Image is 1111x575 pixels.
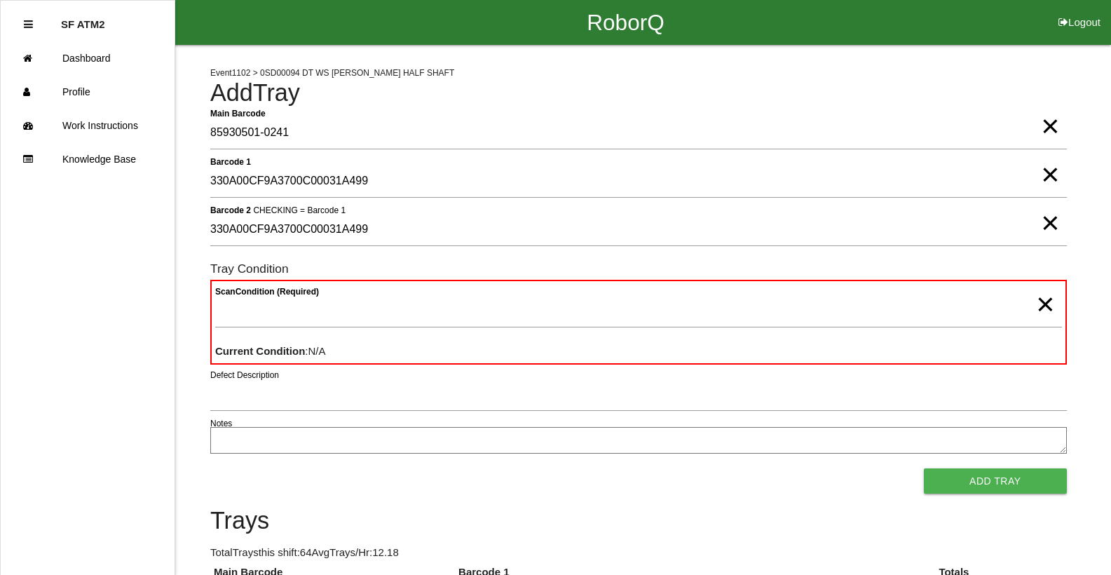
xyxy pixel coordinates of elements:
[210,508,1067,534] h4: Trays
[210,80,1067,107] h4: Add Tray
[1036,276,1054,304] span: Clear Input
[210,117,1067,149] input: Required
[215,345,305,357] b: Current Condition
[1,109,175,142] a: Work Instructions
[1,41,175,75] a: Dashboard
[253,205,346,215] span: CHECKING = Barcode 1
[210,262,1067,276] h6: Tray Condition
[210,369,279,381] label: Defect Description
[1,142,175,176] a: Knowledge Base
[1041,98,1059,126] span: Clear Input
[61,8,105,30] p: SF ATM2
[210,417,232,430] label: Notes
[215,345,326,357] span: : N/A
[924,468,1067,494] button: Add Tray
[1,75,175,109] a: Profile
[24,8,33,41] div: Close
[210,545,1067,561] p: Total Trays this shift: 64 Avg Trays /Hr: 12.18
[215,287,319,297] b: Scan Condition (Required)
[210,156,251,166] b: Barcode 1
[210,205,251,215] b: Barcode 2
[1041,147,1059,175] span: Clear Input
[1041,195,1059,223] span: Clear Input
[210,68,454,78] span: Event 1102 > 0SD00094 DT WS [PERSON_NAME] HALF SHAFT
[210,108,266,118] b: Main Barcode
